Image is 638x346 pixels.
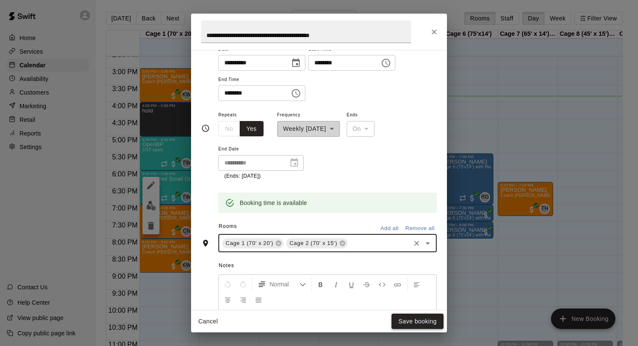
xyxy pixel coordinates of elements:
[222,238,284,248] div: Cage 1 (70' x 20')
[277,110,340,121] span: Frequency
[391,314,444,329] button: Save booking
[313,277,328,292] button: Format Bold
[218,110,270,121] span: Repeats
[270,280,299,288] span: Normal
[409,277,424,292] button: Left Align
[220,277,235,292] button: Undo
[360,277,374,292] button: Format Strikethrough
[222,239,277,248] span: Cage 1 (70' x 20')
[375,277,389,292] button: Insert Code
[218,121,264,137] div: outlined button group
[218,144,304,155] span: End Date
[224,172,298,181] p: (Ends: [DATE])
[347,110,375,121] span: Ends
[251,292,266,307] button: Justify Align
[344,277,359,292] button: Format Underline
[240,121,264,137] button: Yes
[376,222,403,235] button: Add all
[240,195,307,210] div: Booking time is available
[286,239,341,248] span: Cage 2 (70' x 15')
[411,237,423,249] button: Clear
[390,277,405,292] button: Insert Link
[219,259,437,273] span: Notes
[347,121,375,137] div: On
[287,55,304,72] button: Choose date, selected date is Sep 16, 2025
[287,85,304,102] button: Choose time, selected time is 7:00 PM
[422,237,434,249] button: Open
[403,222,437,235] button: Remove all
[254,277,310,292] button: Formatting Options
[201,239,210,248] svg: Rooms
[236,277,250,292] button: Redo
[219,223,237,229] span: Rooms
[218,74,305,86] span: End Time
[220,292,235,307] button: Center Align
[286,238,348,248] div: Cage 2 (70' x 15')
[377,55,394,72] button: Choose time, selected time is 6:00 PM
[194,314,222,329] button: Cancel
[201,124,210,133] svg: Timing
[236,292,250,307] button: Right Align
[426,24,442,40] button: Close
[329,277,343,292] button: Format Italics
